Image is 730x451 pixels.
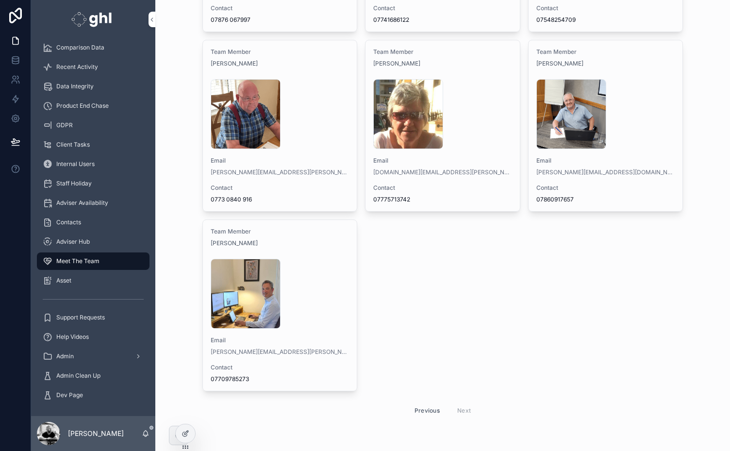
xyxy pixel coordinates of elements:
span: Support Requests [56,314,105,321]
a: [PERSON_NAME] [211,60,258,67]
span: Staff Holiday [56,180,92,187]
span: Help Videos [56,333,89,341]
a: [PERSON_NAME][EMAIL_ADDRESS][DOMAIN_NAME] [536,168,675,176]
a: Admin [37,348,149,365]
span: Contact [211,184,349,192]
span: Contacts [56,218,81,226]
a: [PERSON_NAME] [211,239,258,247]
span: Adviser Hub [56,238,90,246]
a: [PERSON_NAME] [536,60,583,67]
span: Email [536,157,675,165]
span: 07775713742 [373,196,512,203]
a: [DOMAIN_NAME][EMAIL_ADDRESS][PERSON_NAME][DOMAIN_NAME] [373,168,512,176]
span: Team Member [211,228,349,235]
a: [PERSON_NAME] [373,60,420,67]
a: Data Integrity [37,78,149,95]
span: 07548254709 [536,16,675,24]
a: GDPR [37,117,149,134]
a: Adviser Hub [37,233,149,251]
a: Client Tasks [37,136,149,153]
span: Email [211,336,349,344]
span: GDPR [56,121,73,129]
a: [PERSON_NAME][EMAIL_ADDRESS][PERSON_NAME][DOMAIN_NAME] [211,168,349,176]
span: Contact [211,4,349,12]
a: Product End Chase [37,97,149,115]
span: Team Member [373,48,512,56]
a: Admin Clean Up [37,367,149,384]
span: Internal Users [56,160,95,168]
span: Asset [56,277,71,284]
span: Data Integrity [56,83,94,90]
p: [PERSON_NAME] [68,429,124,438]
span: Team Member [536,48,675,56]
a: Meet The Team [37,252,149,270]
span: 07860917657 [536,196,675,203]
span: Admin [56,352,74,360]
span: Meet The Team [56,257,100,265]
span: Email [211,157,349,165]
a: Comparison Data [37,39,149,56]
span: 0773 0840 916 [211,196,349,203]
span: Dev Page [56,391,83,399]
a: Help Videos [37,328,149,346]
span: Contact [373,4,512,12]
a: Team Member[PERSON_NAME]Email[PERSON_NAME][EMAIL_ADDRESS][PERSON_NAME][DOMAIN_NAME]Contact0773 08... [202,40,358,212]
a: Team Member[PERSON_NAME]Email[DOMAIN_NAME][EMAIL_ADDRESS][PERSON_NAME][DOMAIN_NAME]Contact0777571... [365,40,520,212]
span: Admin Clean Up [56,372,100,380]
button: Previous [408,403,447,418]
a: Asset [37,272,149,289]
div: scrollable content [31,39,155,416]
a: Recent Activity [37,58,149,76]
a: Staff Holiday [37,175,149,192]
span: Contact [373,184,512,192]
span: Team Member [211,48,349,56]
a: Contacts [37,214,149,231]
span: Contact [211,364,349,371]
span: 07741686122 [373,16,512,24]
span: 07876 067997 [211,16,349,24]
span: Contact [536,184,675,192]
a: Support Requests [37,309,149,326]
a: Dev Page [37,386,149,404]
span: Contact [536,4,675,12]
a: Team Member[PERSON_NAME]Email[PERSON_NAME][EMAIL_ADDRESS][PERSON_NAME][DOMAIN_NAME]Contact0770978... [202,219,358,391]
span: Comparison Data [56,44,104,51]
a: [PERSON_NAME][EMAIL_ADDRESS][PERSON_NAME][DOMAIN_NAME] [211,348,349,356]
span: 07709785273 [211,375,349,383]
span: Adviser Availability [56,199,108,207]
span: Email [373,157,512,165]
a: Internal Users [37,155,149,173]
img: App logo [71,12,115,27]
a: Team Member[PERSON_NAME]Email[PERSON_NAME][EMAIL_ADDRESS][DOMAIN_NAME]Contact07860917657 [528,40,683,212]
span: Product End Chase [56,102,109,110]
a: Adviser Availability [37,194,149,212]
span: Recent Activity [56,63,98,71]
span: Client Tasks [56,141,90,149]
